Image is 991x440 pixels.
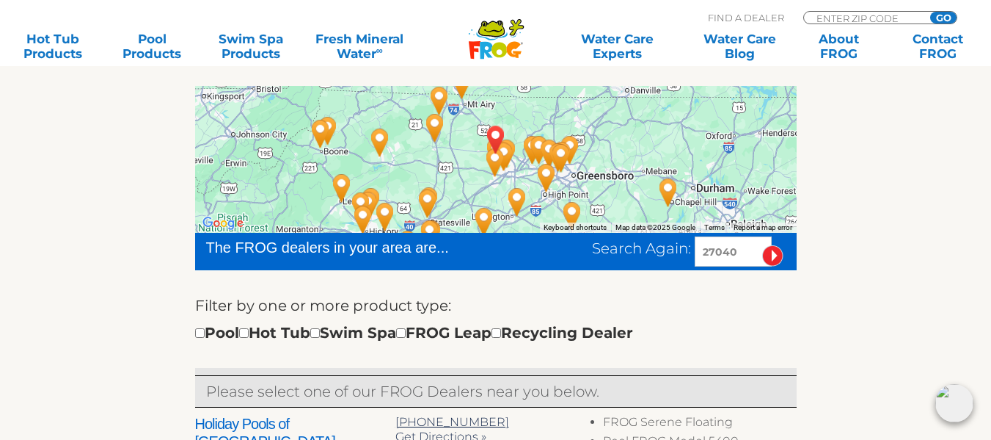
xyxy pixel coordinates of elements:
[555,32,679,61] a: Water CareExperts
[708,11,784,24] p: Find A Dealer
[544,223,607,233] button: Keyboard shortcuts
[516,130,549,170] div: Leslie's Poolmart, Inc. # 761 - 16 miles away.
[545,136,579,176] div: Southern Home Spas - 28 miles away.
[413,214,447,254] div: Leslie's Poolmart, Inc. # 867 - 48 miles away.
[544,138,578,178] div: Leslie's Poolmart, Inc. # 663 - 28 miles away.
[423,81,456,120] div: Haymore Construction, Inc. - 29 miles away.
[479,120,513,159] div: DOSIER, NC 27040
[213,32,290,61] a: Swim SpaProducts
[206,237,502,259] div: The FROG dealers in your area are...
[312,32,408,61] a: Fresh MineralWater∞
[478,143,512,182] div: Everything Billiards & Spas - Winston Salem - 9 miles away.
[418,108,452,148] div: Foothills Pools & Spas - 26 miles away.
[206,380,786,403] p: Please select one of our FROG Dealers near you below.
[592,239,691,257] span: Search Again:
[533,134,566,173] div: Everything Billiards & Spas - Greensboro - 23 miles away.
[325,168,359,208] div: Precision Pools & Spas - 67 miles away.
[553,130,587,170] div: AquaVision Pool & Spa - Greensboro - 31 miles away.
[311,111,345,151] div: Blue Ridge Mountain Rentals - 70 miles away.
[415,214,449,254] div: Paradise Pools and Spas - 48 miles away.
[487,137,521,176] div: Leslie's Poolmart, Inc. # 445 - 8 miles away.
[935,384,973,422] img: openIcon
[395,415,509,429] a: [PHONE_NUMBER]
[412,232,446,272] div: Fun Outdoor Living - Cornelius - 55 miles away.
[467,202,501,242] div: Charles Shuler Pool Company - 35 miles away.
[363,123,397,162] div: Rest-N-Relaxation Pools & Spas - 48 miles away.
[195,294,451,317] label: Filter by one or more product type:
[368,197,402,237] div: S & H Pools - 56 miles away.
[530,158,563,198] div: AquaVision Pool & Spa - High Point - 26 miles away.
[522,130,556,170] div: Backyard Leisure Hot Tubs & Pools - Kernersville - 19 miles away.
[930,12,957,24] input: GO
[411,184,445,223] div: Lake Norman Pool and Spa - 39 miles away.
[490,134,524,173] div: Fun Outdoor Living - Winston Salem - 7 miles away.
[734,223,792,231] a: Report a map error
[555,196,589,236] div: Creative Pool Builders - 45 miles away.
[344,187,378,226] div: Sunlife Sunrooms Spas & More - Hickory - 63 miles away.
[412,181,446,221] div: Swim N Pool & Spa - 38 miles away.
[815,12,914,24] input: Zip Code Form
[541,137,575,177] div: Paradise Pools & Spas - 27 miles away.
[701,32,778,61] a: Water CareBlog
[800,32,877,61] a: AboutFROG
[199,214,247,233] img: Google
[304,114,337,154] div: Sunlife Sunrooms Spas & More - Boone - 73 miles away.
[651,173,685,212] div: Atlantic Solutions, Inc. - 75 miles away.
[346,200,380,239] div: Pleasure Pools & Spas - Hickory - 65 miles away.
[114,32,191,61] a: PoolProducts
[615,223,695,231] span: Map data ©2025 Google
[391,225,425,264] div: Lake Norman Pool & Spa - 57 miles away.
[199,214,247,233] a: Open this area in Google Maps (opens a new window)
[195,321,633,345] div: Pool Hot Tub Swim Spa FROG Leap Recycling Dealer
[376,45,383,56] sup: ∞
[414,214,447,254] div: Cayman Pool & Spa - Mooresville - 48 miles away.
[354,182,388,222] div: Bowman Pools & Spas - 58 miles away.
[603,415,796,434] li: FROG Serene Floating
[500,182,534,222] div: Angell's Pools, Inc. - 27 miles away.
[704,223,725,231] a: Terms (opens in new tab)
[899,32,976,61] a: ContactFROG
[762,245,783,267] input: Submit
[15,32,92,61] a: Hot TubProducts
[351,186,385,226] div: Sunshine Pools - Hickory NC - 60 miles away.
